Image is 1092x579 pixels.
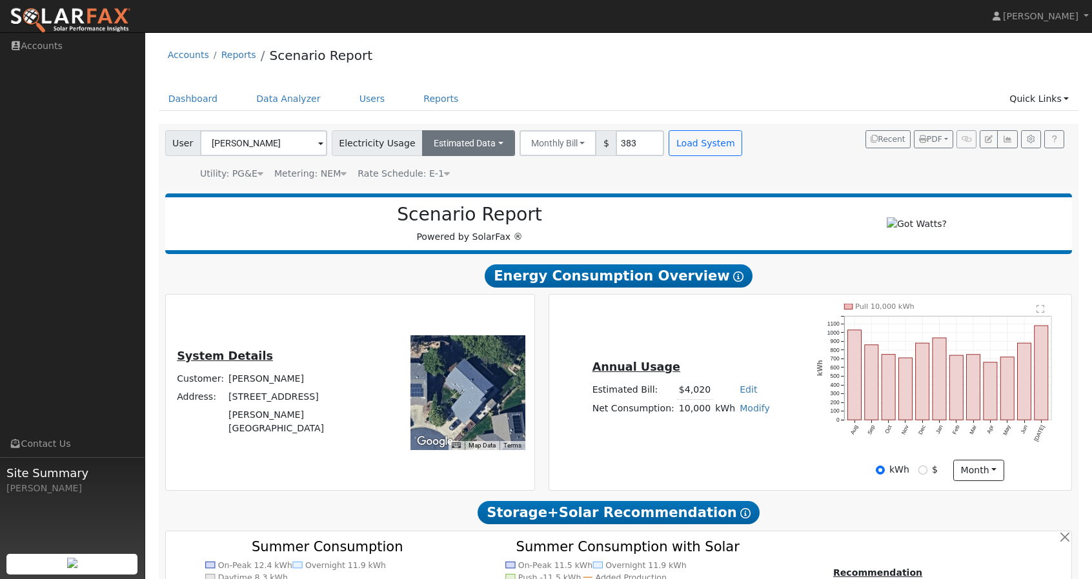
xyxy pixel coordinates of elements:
[899,358,913,420] rect: onclick=""
[175,370,227,388] td: Customer:
[831,390,840,397] text: 300
[953,460,1004,482] button: month
[914,130,953,148] button: PDF
[951,424,961,435] text: Feb
[827,329,840,336] text: 1000
[676,399,713,418] td: 10,000
[950,355,964,420] rect: onclick=""
[227,370,374,388] td: [PERSON_NAME]
[916,343,929,420] rect: onclick=""
[967,355,980,420] rect: onclick=""
[332,130,423,156] span: Electricity Usage
[740,508,751,518] i: Show Help
[997,130,1017,148] button: Multi-Series Graph
[350,87,395,111] a: Users
[740,384,757,395] a: Edit
[831,399,840,406] text: 200
[358,168,450,179] span: Alias: None
[740,403,770,413] a: Modify
[980,130,998,148] button: Edit User
[935,424,944,435] text: Jan
[422,130,515,156] button: Estimated Data
[227,388,374,406] td: [STREET_ADDRESS]
[605,560,686,570] text: Overnight 11.9 kWh
[676,381,713,400] td: $4,020
[968,424,978,435] text: Mar
[917,424,927,436] text: Dec
[414,87,468,111] a: Reports
[933,338,946,420] rect: onclick=""
[247,87,330,111] a: Data Analyzer
[919,135,942,144] span: PDF
[831,347,840,353] text: 800
[733,271,743,282] i: Show Help
[1020,424,1029,435] text: Jun
[984,362,997,420] rect: onclick=""
[1035,326,1048,420] rect: onclick=""
[252,539,403,554] text: Summer Consumption
[590,399,676,418] td: Net Consumption:
[882,355,895,420] rect: onclick=""
[884,424,893,435] text: Oct
[876,466,885,475] input: kWh
[414,433,456,450] a: Open this area in Google Maps (opens a new window)
[520,130,597,156] button: Monthly Bill
[596,130,616,156] span: $
[305,560,386,570] text: Overnight 11.9 kWh
[1033,424,1046,442] text: [DATE]
[831,364,840,371] text: 600
[485,264,752,288] span: Energy Consumption Overview
[833,567,922,578] u: Recommendation
[178,204,761,226] h2: Scenario Report
[590,381,676,400] td: Estimated Bill:
[414,433,456,450] img: Google
[1018,343,1031,420] rect: onclick=""
[168,50,209,60] a: Accounts
[848,330,862,420] rect: onclick=""
[478,501,759,524] span: Storage+Solar Recommendation
[177,349,273,362] u: System Details
[10,7,131,34] img: SolarFax
[831,407,840,414] text: 100
[866,424,876,435] text: Sep
[518,560,592,570] text: On-Peak 11.5 kWh
[831,373,840,379] text: 500
[887,217,947,231] img: Got Watts?
[865,130,911,148] button: Recent
[713,399,738,418] td: kWh
[831,382,840,388] text: 400
[6,464,138,482] span: Site Summary
[67,558,77,568] img: retrieve
[986,424,995,434] text: Apr
[172,204,768,244] div: Powered by SolarFax ®
[159,87,228,111] a: Dashboard
[592,360,680,373] u: Annual Usage
[274,167,347,181] div: Metering: NEM
[1002,424,1012,436] text: May
[900,424,911,436] text: Nov
[918,466,927,475] input: $
[516,539,740,554] text: Summer Consumption with Solar
[469,441,496,450] button: Map Data
[817,360,824,376] text: kWh
[1001,357,1015,420] rect: onclick=""
[1037,304,1045,313] text: 
[6,482,138,495] div: [PERSON_NAME]
[669,130,742,156] button: Load System
[865,345,878,420] rect: onclick=""
[217,560,292,570] text: On-Peak 12.4 kWh
[855,302,915,311] text: Pull 10,000 kWh
[227,406,374,438] td: [PERSON_NAME][GEOGRAPHIC_DATA]
[836,417,840,423] text: 0
[1003,11,1078,21] span: [PERSON_NAME]
[1021,130,1041,148] button: Settings
[1000,87,1078,111] a: Quick Links
[1044,130,1064,148] a: Help Link
[831,338,840,344] text: 900
[200,130,327,156] input: Select a User
[932,463,938,476] label: $
[831,355,840,362] text: 700
[221,50,256,60] a: Reports
[200,167,263,181] div: Utility: PG&E
[889,463,909,476] label: kWh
